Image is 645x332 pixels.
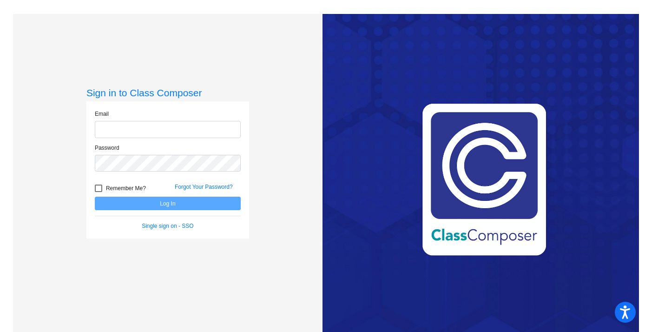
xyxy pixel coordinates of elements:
[106,183,146,194] span: Remember Me?
[86,87,249,99] h3: Sign in to Class Composer
[175,184,233,190] a: Forgot Your Password?
[95,197,241,210] button: Log In
[142,223,193,229] a: Single sign on - SSO
[95,144,119,152] label: Password
[95,110,109,118] label: Email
